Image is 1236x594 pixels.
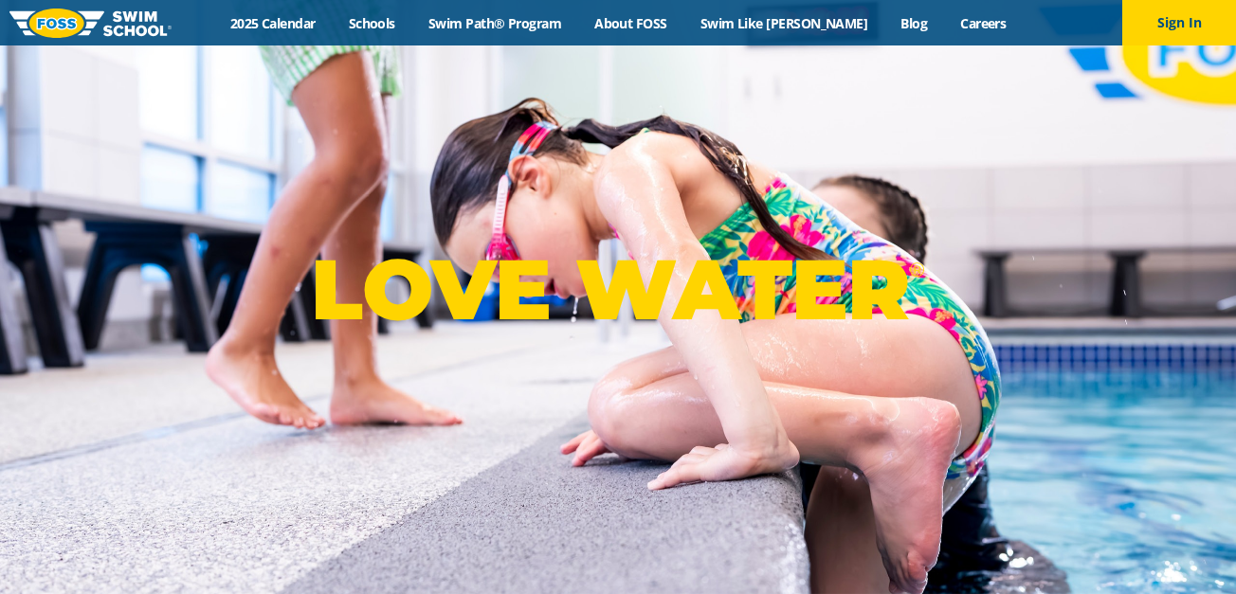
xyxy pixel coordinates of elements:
[884,14,944,32] a: Blog
[909,258,924,281] sup: ®
[944,14,1023,32] a: Careers
[311,239,924,340] p: LOVE WATER
[213,14,332,32] a: 2025 Calendar
[411,14,577,32] a: Swim Path® Program
[578,14,684,32] a: About FOSS
[9,9,172,38] img: FOSS Swim School Logo
[683,14,884,32] a: Swim Like [PERSON_NAME]
[332,14,411,32] a: Schools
